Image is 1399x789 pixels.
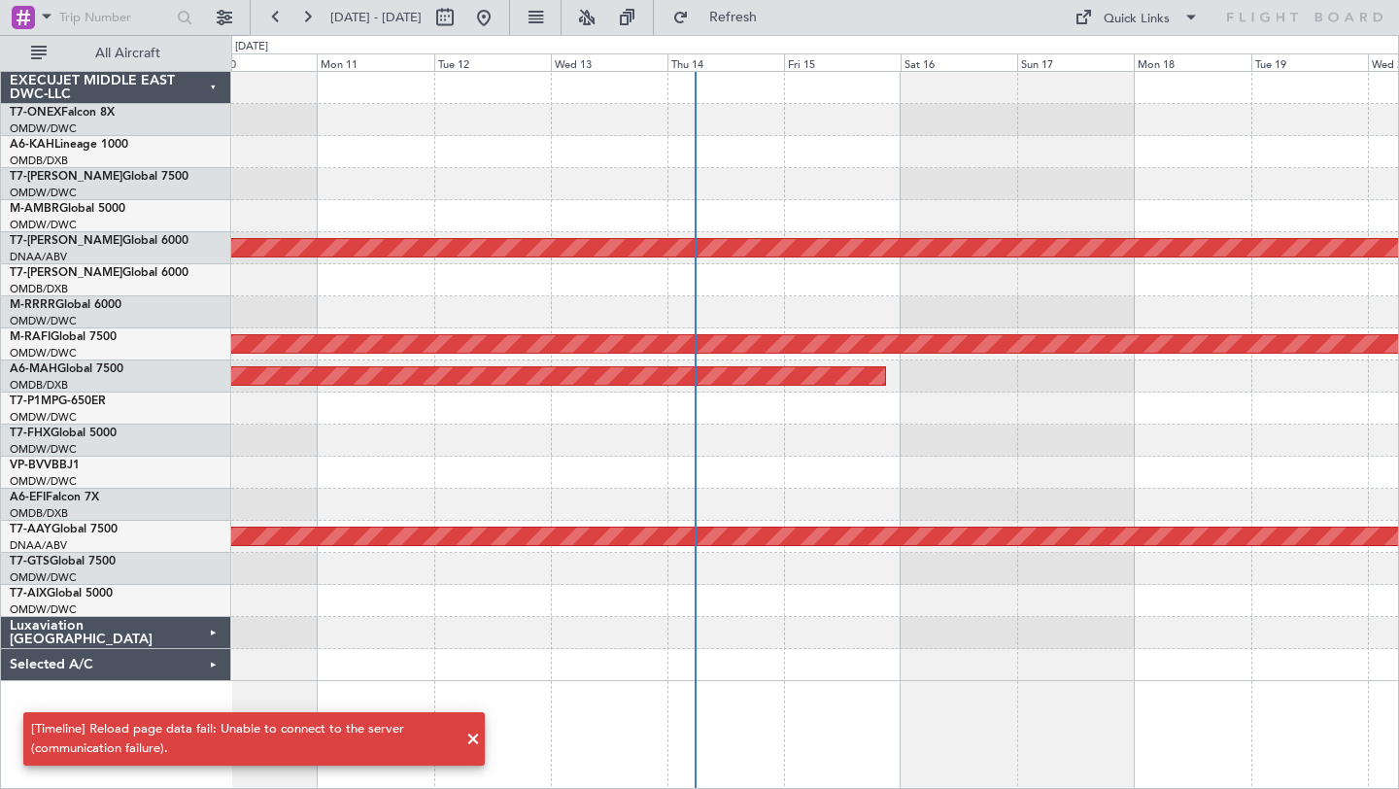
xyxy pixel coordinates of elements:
button: Quick Links [1065,2,1209,33]
a: M-AMBRGlobal 5000 [10,203,125,215]
a: OMDW/DWC [10,570,77,585]
span: A6-KAH [10,139,54,151]
a: VP-BVVBBJ1 [10,460,80,471]
a: OMDW/DWC [10,218,77,232]
div: Tue 19 [1251,53,1368,71]
span: [DATE] - [DATE] [330,9,422,26]
a: OMDB/DXB [10,154,68,168]
a: OMDB/DXB [10,378,68,393]
div: Wed 13 [551,53,667,71]
a: OMDW/DWC [10,186,77,200]
a: T7-[PERSON_NAME]Global 6000 [10,267,188,279]
span: M-RAFI [10,331,51,343]
a: A6-EFIFalcon 7X [10,492,99,503]
span: T7-GTS [10,556,50,567]
span: T7-ONEX [10,107,61,119]
a: OMDW/DWC [10,474,77,489]
span: T7-[PERSON_NAME] [10,235,122,247]
a: A6-KAHLineage 1000 [10,139,128,151]
a: T7-FHXGlobal 5000 [10,428,117,439]
a: OMDW/DWC [10,442,77,457]
a: M-RRRRGlobal 6000 [10,299,121,311]
span: T7-FHX [10,428,51,439]
span: VP-BVV [10,460,51,471]
div: Sun 17 [1017,53,1134,71]
a: DNAA/ABV [10,538,67,553]
div: [Timeline] Reload page data fail: Unable to connect to the server (communication failure). [31,720,456,758]
div: Sun 10 [200,53,317,71]
a: T7-GTSGlobal 7500 [10,556,116,567]
a: OMDW/DWC [10,410,77,425]
div: Tue 12 [434,53,551,71]
span: T7-[PERSON_NAME] [10,171,122,183]
a: T7-AIXGlobal 5000 [10,588,113,600]
span: T7-[PERSON_NAME] [10,267,122,279]
div: Thu 14 [667,53,784,71]
input: Trip Number [59,3,171,32]
a: OMDW/DWC [10,346,77,360]
a: DNAA/ABV [10,250,67,264]
button: All Aircraft [21,38,211,69]
a: M-RAFIGlobal 7500 [10,331,117,343]
a: OMDW/DWC [10,121,77,136]
div: Mon 18 [1134,53,1250,71]
a: T7-[PERSON_NAME]Global 6000 [10,235,188,247]
span: All Aircraft [51,47,205,60]
a: OMDB/DXB [10,506,68,521]
div: Quick Links [1104,10,1170,29]
span: Refresh [693,11,774,24]
span: M-AMBR [10,203,59,215]
span: A6-MAH [10,363,57,375]
a: A6-MAHGlobal 7500 [10,363,123,375]
div: Mon 11 [317,53,433,71]
span: A6-EFI [10,492,46,503]
div: [DATE] [235,39,268,55]
a: T7-[PERSON_NAME]Global 7500 [10,171,188,183]
a: OMDW/DWC [10,314,77,328]
a: T7-AAYGlobal 7500 [10,524,118,535]
span: T7-AIX [10,588,47,600]
span: T7-P1MP [10,395,58,407]
button: Refresh [664,2,780,33]
a: T7-ONEXFalcon 8X [10,107,115,119]
div: Sat 16 [901,53,1017,71]
a: OMDW/DWC [10,602,77,617]
span: T7-AAY [10,524,51,535]
a: OMDB/DXB [10,282,68,296]
div: Fri 15 [784,53,901,71]
span: M-RRRR [10,299,55,311]
a: T7-P1MPG-650ER [10,395,106,407]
